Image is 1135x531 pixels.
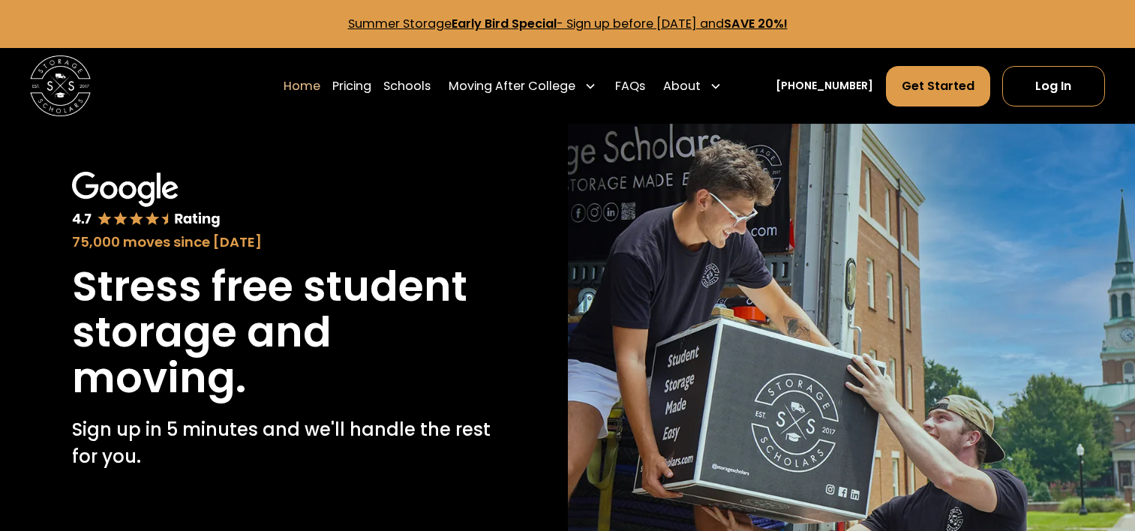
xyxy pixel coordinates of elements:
[332,65,371,107] a: Pricing
[657,65,728,107] div: About
[776,78,873,94] a: [PHONE_NUMBER]
[72,172,220,228] img: Google 4.7 star rating
[30,55,91,116] img: Storage Scholars main logo
[72,232,495,252] div: 75,000 moves since [DATE]
[72,264,495,401] h1: Stress free student storage and moving.
[886,66,990,106] a: Get Started
[72,416,495,470] p: Sign up in 5 minutes and we'll handle the rest for you.
[724,15,788,32] strong: SAVE 20%!
[284,65,320,107] a: Home
[449,77,575,95] div: Moving After College
[348,15,788,32] a: Summer StorageEarly Bird Special- Sign up before [DATE] andSAVE 20%!
[615,65,645,107] a: FAQs
[1002,66,1105,106] a: Log In
[452,15,557,32] strong: Early Bird Special
[30,55,91,116] a: home
[443,65,602,107] div: Moving After College
[383,65,431,107] a: Schools
[663,77,701,95] div: About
